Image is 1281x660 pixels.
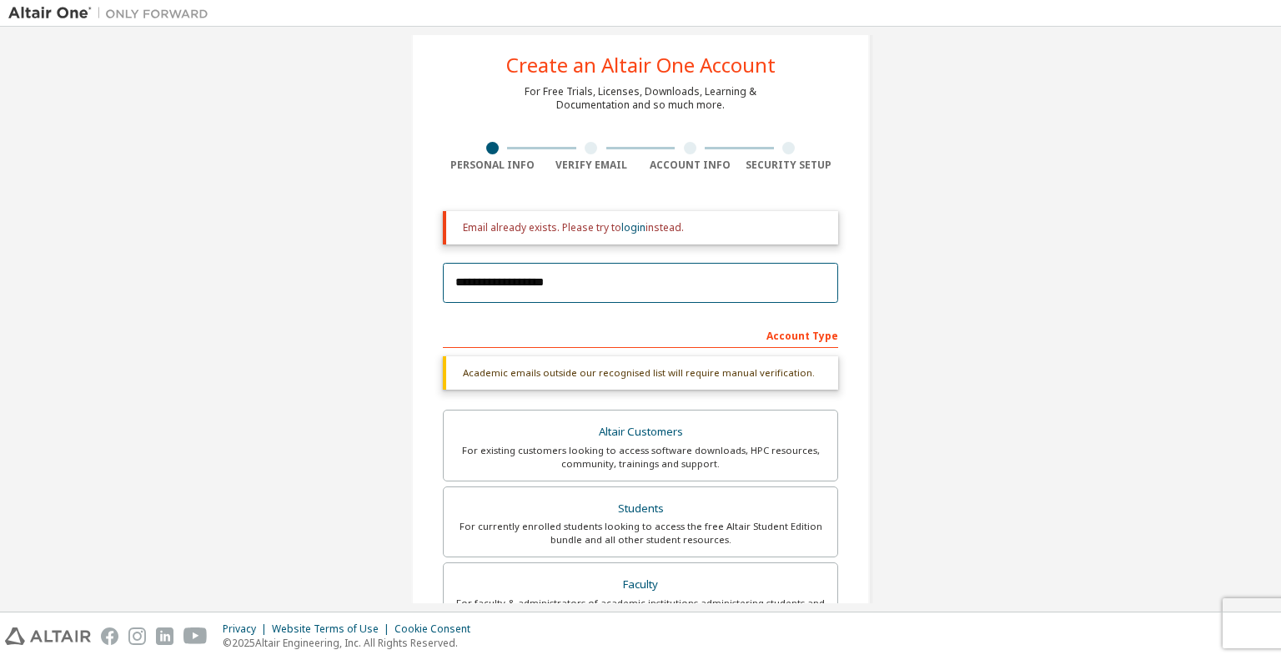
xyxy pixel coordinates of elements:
[394,622,480,636] div: Cookie Consent
[454,421,827,444] div: Altair Customers
[443,321,838,348] div: Account Type
[272,622,394,636] div: Website Terms of Use
[454,597,827,623] div: For faculty & administrators of academic institutions administering students and accessing softwa...
[740,159,839,172] div: Security Setup
[443,356,838,390] div: Academic emails outside our recognised list will require manual verification.
[5,627,91,645] img: altair_logo.svg
[463,221,825,234] div: Email already exists. Please try to instead.
[128,627,146,645] img: instagram.svg
[223,622,272,636] div: Privacy
[8,5,217,22] img: Altair One
[621,220,646,234] a: login
[183,627,208,645] img: youtube.svg
[156,627,173,645] img: linkedin.svg
[525,85,756,112] div: For Free Trials, Licenses, Downloads, Learning & Documentation and so much more.
[454,497,827,521] div: Students
[454,573,827,597] div: Faculty
[443,159,542,172] div: Personal Info
[454,520,827,547] div: For currently enrolled students looking to access the free Altair Student Edition bundle and all ...
[506,55,776,75] div: Create an Altair One Account
[454,444,827,471] div: For existing customers looking to access software downloads, HPC resources, community, trainings ...
[223,636,480,650] p: © 2025 Altair Engineering, Inc. All Rights Reserved.
[640,159,740,172] div: Account Info
[542,159,641,172] div: Verify Email
[101,627,118,645] img: facebook.svg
